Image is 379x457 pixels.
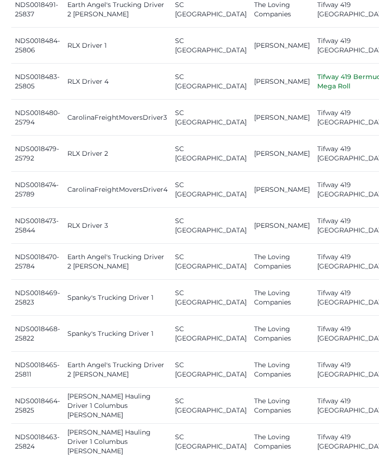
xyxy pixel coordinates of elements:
[171,28,250,64] td: SC [GEOGRAPHIC_DATA]
[11,28,64,64] td: NDS0018484-25806
[11,172,64,208] td: NDS0018474-25789
[11,100,64,136] td: NDS0018480-25794
[171,208,250,244] td: SC [GEOGRAPHIC_DATA]
[250,172,313,208] td: [PERSON_NAME]
[64,172,171,208] td: CarolinaFreightMoversDriver4
[250,136,313,172] td: [PERSON_NAME]
[250,208,313,244] td: [PERSON_NAME]
[64,28,171,64] td: RLX Driver 1
[171,172,250,208] td: SC [GEOGRAPHIC_DATA]
[250,388,313,424] td: The Loving Companies
[250,316,313,352] td: The Loving Companies
[171,64,250,100] td: SC [GEOGRAPHIC_DATA]
[64,136,171,172] td: RLX Driver 2
[11,64,64,100] td: NDS0018483-25805
[250,64,313,100] td: [PERSON_NAME]
[11,316,64,352] td: NDS0018468-25822
[64,244,171,280] td: Earth Angel's Trucking Driver 2 [PERSON_NAME]
[171,136,250,172] td: SC [GEOGRAPHIC_DATA]
[11,244,64,280] td: NDS0018470-25784
[171,352,250,388] td: SC [GEOGRAPHIC_DATA]
[250,28,313,64] td: [PERSON_NAME]
[64,100,171,136] td: CarolinaFreightMoversDriver3
[64,64,171,100] td: RLX Driver 4
[171,100,250,136] td: SC [GEOGRAPHIC_DATA]
[11,136,64,172] td: NDS0018479-25792
[11,208,64,244] td: NDS0018473-25844
[171,244,250,280] td: SC [GEOGRAPHIC_DATA]
[64,208,171,244] td: RLX Driver 3
[11,352,64,388] td: NDS0018465-25811
[64,280,171,316] td: Spanky's Trucking Driver 1
[64,388,171,424] td: [PERSON_NAME] Hauling Driver 1 Columbus [PERSON_NAME]
[64,316,171,352] td: Spanky's Trucking Driver 1
[171,316,250,352] td: SC [GEOGRAPHIC_DATA]
[250,352,313,388] td: The Loving Companies
[250,100,313,136] td: [PERSON_NAME]
[64,352,171,388] td: Earth Angel's Trucking Driver 2 [PERSON_NAME]
[171,280,250,316] td: SC [GEOGRAPHIC_DATA]
[250,244,313,280] td: The Loving Companies
[11,388,64,424] td: NDS0018464-25825
[11,280,64,316] td: NDS0018469-25823
[171,388,250,424] td: SC [GEOGRAPHIC_DATA]
[250,280,313,316] td: The Loving Companies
